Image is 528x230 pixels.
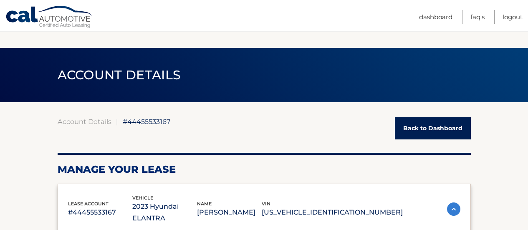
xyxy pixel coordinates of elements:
[197,207,262,218] p: [PERSON_NAME]
[5,5,93,30] a: Cal Automotive
[58,163,471,176] h2: Manage Your Lease
[68,201,109,207] span: lease account
[116,117,118,126] span: |
[447,202,460,216] img: accordion-active.svg
[419,10,452,24] a: Dashboard
[470,10,485,24] a: FAQ's
[262,201,270,207] span: vin
[58,67,181,83] span: ACCOUNT DETAILS
[132,195,153,201] span: vehicle
[197,201,212,207] span: name
[68,207,133,218] p: #44455533167
[132,201,197,224] p: 2023 Hyundai ELANTRA
[395,117,471,139] a: Back to Dashboard
[123,117,171,126] span: #44455533167
[503,10,523,24] a: Logout
[58,117,111,126] a: Account Details
[262,207,403,218] p: [US_VEHICLE_IDENTIFICATION_NUMBER]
